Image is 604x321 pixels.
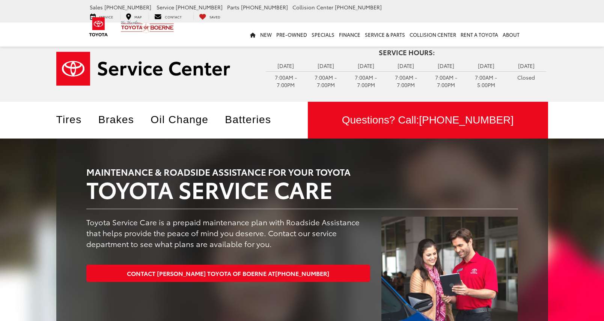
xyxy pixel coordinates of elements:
span: [PHONE_NUMBER] [176,3,223,11]
span: Sales [90,3,103,11]
img: Toyota [84,15,113,39]
a: Tires [56,114,93,125]
a: Service Center | Vic Vaughan Toyota of Boerne in Boerne TX [56,52,255,86]
td: [DATE] [306,60,346,71]
td: [DATE] [346,60,386,71]
td: 7:00AM - 7:00PM [386,71,426,90]
div: Questions? Call: [308,102,548,139]
a: Brakes [98,114,146,125]
td: Closed [506,71,546,83]
td: 7:00AM - 5:00PM [466,71,506,90]
span: [PHONE_NUMBER] [335,3,382,11]
td: 7:00AM - 7:00PM [266,71,306,90]
td: 7:00AM - 7:00PM [426,71,466,90]
a: Collision Center [407,23,458,47]
td: [DATE] [506,60,546,71]
td: [DATE] [426,60,466,71]
td: 7:00AM - 7:00PM [306,71,346,90]
a: Specials [309,23,337,47]
a: Questions? Call:[PHONE_NUMBER] [308,102,548,139]
a: About [500,23,522,47]
h4: Service Hours: [266,49,548,56]
span: [PHONE_NUMBER] [241,3,288,11]
img: Service Center | Vic Vaughan Toyota of Boerne in Boerne TX [56,52,230,86]
span: [PHONE_NUMBER] [104,3,151,11]
td: [DATE] [386,60,426,71]
h3: MAINTENANCE & ROADSIDE ASSISTANCE FOR YOUR TOYOTA [86,167,518,176]
span: [PHONE_NUMBER] [275,269,329,277]
h2: TOYOTA SERVICE CARE [86,176,518,201]
a: Service [84,12,119,20]
a: Finance [337,23,363,47]
td: 7:00AM - 7:00PM [346,71,386,90]
span: [PHONE_NUMBER] [419,114,514,126]
a: Home [248,23,258,47]
a: Contact [PERSON_NAME] Toyota of Boerne at[PHONE_NUMBER] [86,265,371,282]
a: Contact [149,12,187,20]
span: Collision Center [292,3,333,11]
span: Parts [227,3,239,11]
a: New [258,23,274,47]
a: Oil Change [151,114,220,125]
a: Map [120,12,147,20]
a: Pre-Owned [274,23,309,47]
a: Service & Parts: Opens in a new tab [363,23,407,47]
a: Rent a Toyota [458,23,500,47]
a: My Saved Vehicles [193,12,226,20]
span: Service [157,3,174,11]
a: Batteries [225,114,282,125]
img: Vic Vaughan Toyota of Boerne [120,20,174,33]
p: Toyota Service Care is a prepaid maintenance plan with Roadside Assistance that helps provide the... [86,217,371,249]
td: [DATE] [466,60,506,71]
span: Saved [209,14,220,19]
td: [DATE] [266,60,306,71]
